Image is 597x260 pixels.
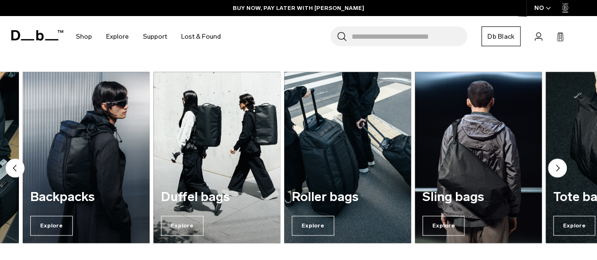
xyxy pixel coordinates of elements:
[292,190,404,204] h3: Roller bags
[548,159,567,179] button: Next slide
[153,72,280,243] a: Duffel bags Explore
[161,216,203,235] span: Explore
[76,20,92,53] a: Shop
[415,72,542,243] div: 6 / 7
[284,72,411,243] a: Roller bags Explore
[30,216,73,235] span: Explore
[106,20,129,53] a: Explore
[181,20,221,53] a: Lost & Found
[553,216,596,235] span: Explore
[23,72,150,243] a: Backpacks Explore
[292,216,334,235] span: Explore
[284,72,411,243] div: 5 / 7
[6,159,25,179] button: Previous slide
[415,72,542,243] a: Sling bags Explore
[69,16,228,57] nav: Main Navigation
[161,190,273,204] h3: Duffel bags
[233,4,364,12] a: BUY NOW, PAY LATER WITH [PERSON_NAME]
[143,20,167,53] a: Support
[30,190,142,204] h3: Backpacks
[422,190,534,204] h3: Sling bags
[23,72,150,243] div: 3 / 7
[481,26,521,46] a: Db Black
[422,216,465,235] span: Explore
[153,72,280,243] div: 4 / 7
